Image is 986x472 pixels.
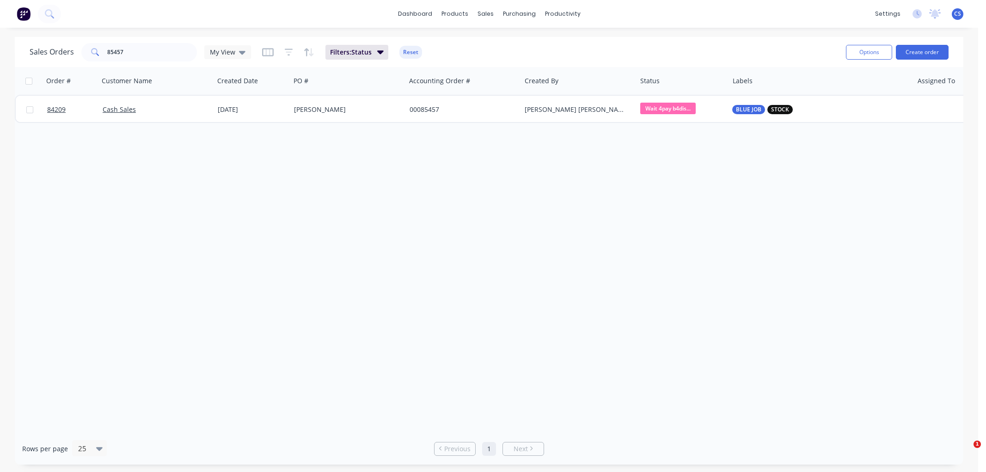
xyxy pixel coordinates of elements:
div: Status [640,76,660,86]
span: My View [210,47,235,57]
span: CS [954,10,961,18]
div: [PERSON_NAME] [294,105,397,114]
button: Reset [399,46,422,59]
div: Labels [733,76,753,86]
div: Created By [525,76,558,86]
span: BLUE JOB [736,105,761,114]
div: productivity [540,7,585,21]
div: Assigned To [918,76,955,86]
button: Create order [896,45,949,60]
h1: Sales Orders [30,48,74,56]
span: Filters: Status [330,48,372,57]
button: Options [846,45,892,60]
a: dashboard [393,7,437,21]
a: Page 1 is your current page [482,442,496,456]
span: Next [514,444,528,454]
div: Order # [46,76,71,86]
div: [DATE] [218,105,287,114]
div: 00085457 [410,105,512,114]
div: Created Date [217,76,258,86]
div: PO # [294,76,308,86]
span: Rows per page [22,444,68,454]
span: 84209 [47,105,66,114]
div: [PERSON_NAME] [PERSON_NAME] [525,105,627,114]
a: 84209 [47,96,103,123]
a: Cash Sales [103,105,136,114]
div: Accounting Order # [409,76,470,86]
div: products [437,7,473,21]
span: 1 [974,441,981,448]
span: Wait 4pay b4dis... [640,103,696,114]
a: Previous page [435,444,475,454]
span: STOCK [771,105,789,114]
img: Factory [17,7,31,21]
div: settings [870,7,905,21]
button: Filters:Status [325,45,388,60]
div: sales [473,7,498,21]
iframe: Intercom live chat [955,441,977,463]
a: Next page [503,444,544,454]
div: Customer Name [102,76,152,86]
div: purchasing [498,7,540,21]
span: Previous [444,444,471,454]
input: Search... [107,43,197,61]
button: BLUE JOBSTOCK [732,105,793,114]
ul: Pagination [430,442,548,456]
